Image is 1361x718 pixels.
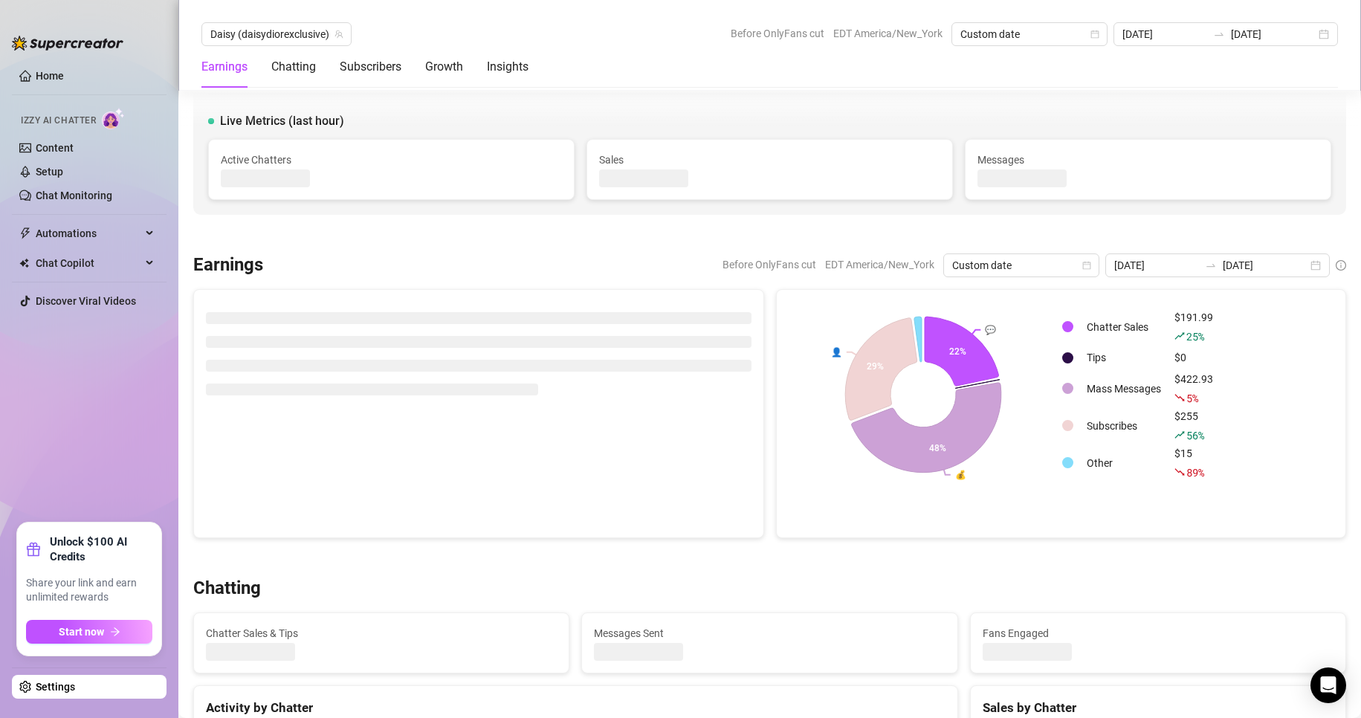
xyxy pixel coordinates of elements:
span: arrow-right [110,627,120,637]
span: info-circle [1336,260,1346,271]
span: fall [1174,467,1185,477]
img: AI Chatter [102,108,125,129]
span: Chat Copilot [36,251,141,275]
div: Insights [487,58,528,76]
div: Chatting [271,58,316,76]
input: End date [1231,26,1316,42]
div: Open Intercom Messenger [1310,667,1346,703]
span: Start now [59,626,104,638]
span: Messages Sent [594,625,945,641]
span: rise [1174,331,1185,341]
text: 💬 [985,324,996,335]
div: Activity by Chatter [206,698,945,718]
div: Sales by Chatter [983,698,1333,718]
div: $255 [1174,408,1213,444]
input: Start date [1122,26,1207,42]
span: Fans Engaged [983,625,1333,641]
span: rise [1174,430,1185,440]
div: $191.99 [1174,309,1213,345]
span: Share your link and earn unlimited rewards [26,576,152,605]
div: $15 [1174,445,1213,481]
span: 5 % [1186,391,1197,405]
h3: Chatting [193,577,261,601]
a: Home [36,70,64,82]
input: Start date [1114,257,1199,274]
span: Custom date [960,23,1099,45]
div: Earnings [201,58,248,76]
div: $422.93 [1174,371,1213,407]
td: Chatter Sales [1081,309,1167,345]
div: Subscribers [340,58,401,76]
span: Live Metrics (last hour) [220,112,344,130]
span: Chatter Sales & Tips [206,625,557,641]
span: Daisy (daisydiorexclusive) [210,23,343,45]
span: team [334,30,343,39]
span: EDT America/New_York [833,22,943,45]
img: Chat Copilot [19,258,29,268]
span: to [1213,28,1225,40]
span: 25 % [1186,329,1203,343]
td: Tips [1081,346,1167,369]
td: Other [1081,445,1167,481]
td: Mass Messages [1081,371,1167,407]
a: Content [36,142,74,154]
span: Messages [977,152,1319,168]
text: 👤 [830,346,841,358]
div: $0 [1174,349,1213,366]
span: gift [26,542,41,557]
img: logo-BBDzfeDw.svg [12,36,123,51]
span: EDT America/New_York [825,253,934,276]
span: swap-right [1213,28,1225,40]
div: Growth [425,58,463,76]
a: Settings [36,681,75,693]
input: End date [1223,257,1307,274]
span: fall [1174,392,1185,403]
span: to [1205,259,1217,271]
span: Izzy AI Chatter [21,114,96,128]
span: 56 % [1186,428,1203,442]
strong: Unlock $100 AI Credits [50,534,152,564]
span: calendar [1090,30,1099,39]
button: Start nowarrow-right [26,620,152,644]
td: Subscribes [1081,408,1167,444]
span: Before OnlyFans cut [731,22,824,45]
span: thunderbolt [19,227,31,239]
h3: Earnings [193,253,263,277]
span: 89 % [1186,465,1203,479]
span: Active Chatters [221,152,562,168]
span: Sales [599,152,940,168]
text: 💰 [955,469,966,480]
span: Before OnlyFans cut [722,253,816,276]
a: Discover Viral Videos [36,295,136,307]
span: Automations [36,221,141,245]
span: swap-right [1205,259,1217,271]
a: Setup [36,166,63,178]
span: Custom date [952,254,1090,276]
span: calendar [1082,261,1091,270]
a: Chat Monitoring [36,190,112,201]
